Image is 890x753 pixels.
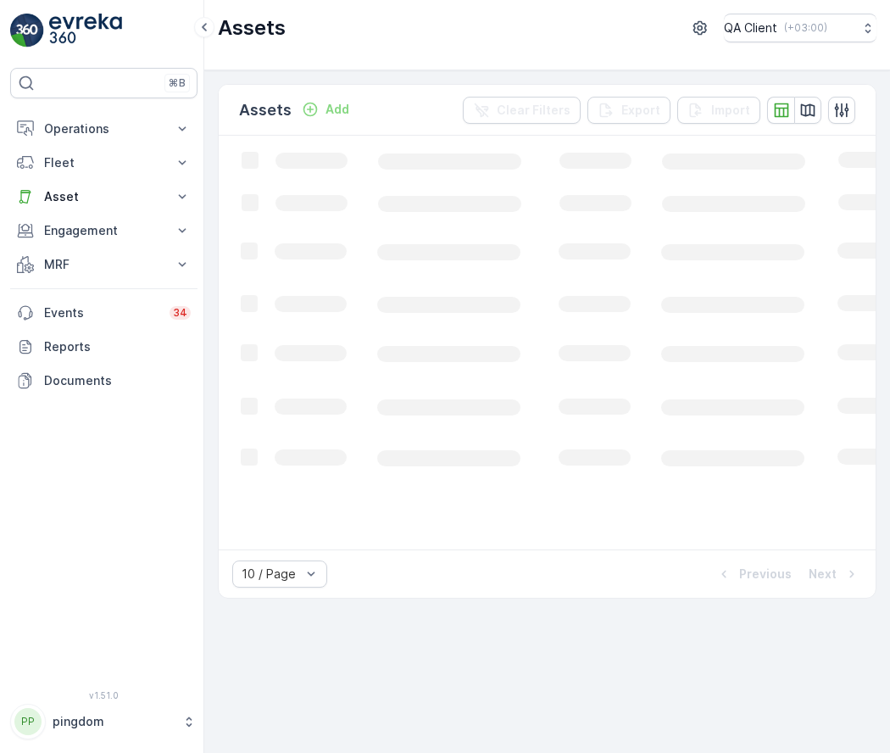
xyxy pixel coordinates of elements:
[44,120,164,137] p: Operations
[325,101,349,118] p: Add
[497,102,570,119] p: Clear Filters
[809,566,837,583] p: Next
[10,704,197,739] button: PPpingdom
[621,102,660,119] p: Export
[44,154,164,171] p: Fleet
[44,372,191,389] p: Documents
[295,99,356,120] button: Add
[10,364,197,398] a: Documents
[10,296,197,330] a: Events34
[784,21,827,35] p: ( +03:00 )
[44,188,164,205] p: Asset
[677,97,760,124] button: Import
[10,112,197,146] button: Operations
[10,14,44,47] img: logo
[10,180,197,214] button: Asset
[44,222,164,239] p: Engagement
[807,564,862,584] button: Next
[714,564,793,584] button: Previous
[463,97,581,124] button: Clear Filters
[14,708,42,735] div: PP
[53,713,174,730] p: pingdom
[44,256,164,273] p: MRF
[724,20,777,36] p: QA Client
[169,76,186,90] p: ⌘B
[739,566,792,583] p: Previous
[587,97,670,124] button: Export
[10,330,197,364] a: Reports
[239,98,292,122] p: Assets
[44,304,159,321] p: Events
[49,14,122,47] img: logo_light-DOdMpM7g.png
[44,338,191,355] p: Reports
[218,14,286,42] p: Assets
[724,14,876,42] button: QA Client(+03:00)
[10,248,197,282] button: MRF
[10,214,197,248] button: Engagement
[10,690,197,700] span: v 1.51.0
[10,146,197,180] button: Fleet
[173,306,187,320] p: 34
[711,102,750,119] p: Import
